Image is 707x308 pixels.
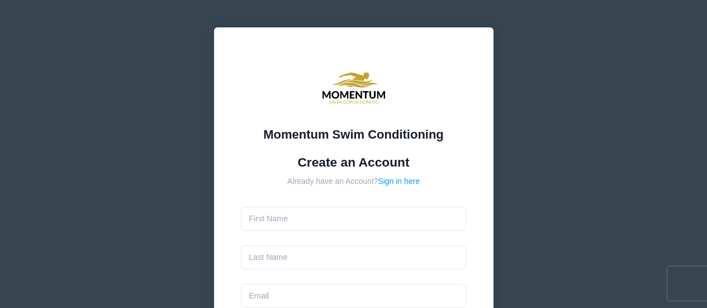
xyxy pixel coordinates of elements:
[241,155,466,170] h1: Create an Account
[241,284,466,308] input: Email
[320,55,387,122] img: Momentum Swim Conditioning
[378,177,420,186] a: Sign in here
[241,207,466,231] input: First Name
[241,245,466,269] input: Last Name
[241,176,466,187] div: Already have an Account?
[241,125,466,144] div: Momentum Swim Conditioning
